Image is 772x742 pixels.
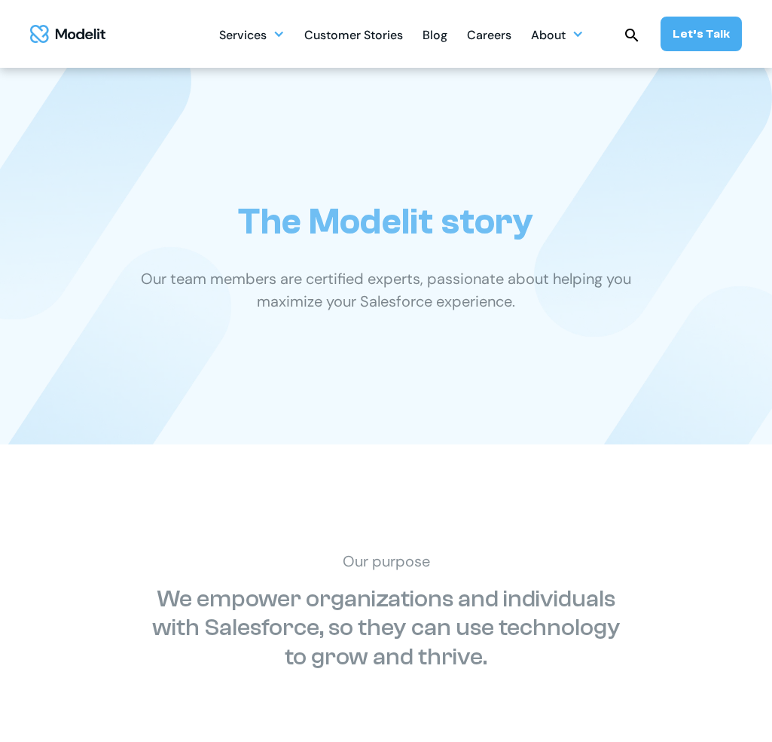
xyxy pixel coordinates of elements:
a: Let’s Talk [661,17,742,51]
div: Careers [467,22,511,51]
a: Careers [467,20,511,49]
div: About [531,20,584,49]
a: Blog [423,20,447,49]
div: Services [219,22,267,51]
div: Services [219,20,285,49]
a: Customer Stories [304,20,403,49]
div: Let’s Talk [673,26,730,42]
img: modelit logo [30,25,105,44]
p: Our purpose [127,550,646,573]
div: Blog [423,22,447,51]
h1: The Modelit story [238,200,533,243]
a: home [30,25,105,44]
p: We empower organizations and individuals with Salesforce, so they can use technology to grow and ... [145,585,627,671]
div: About [531,22,566,51]
div: Customer Stories [304,22,403,51]
p: Our team members are certified experts, passionate about helping you maximize your Salesforce exp... [127,267,646,313]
